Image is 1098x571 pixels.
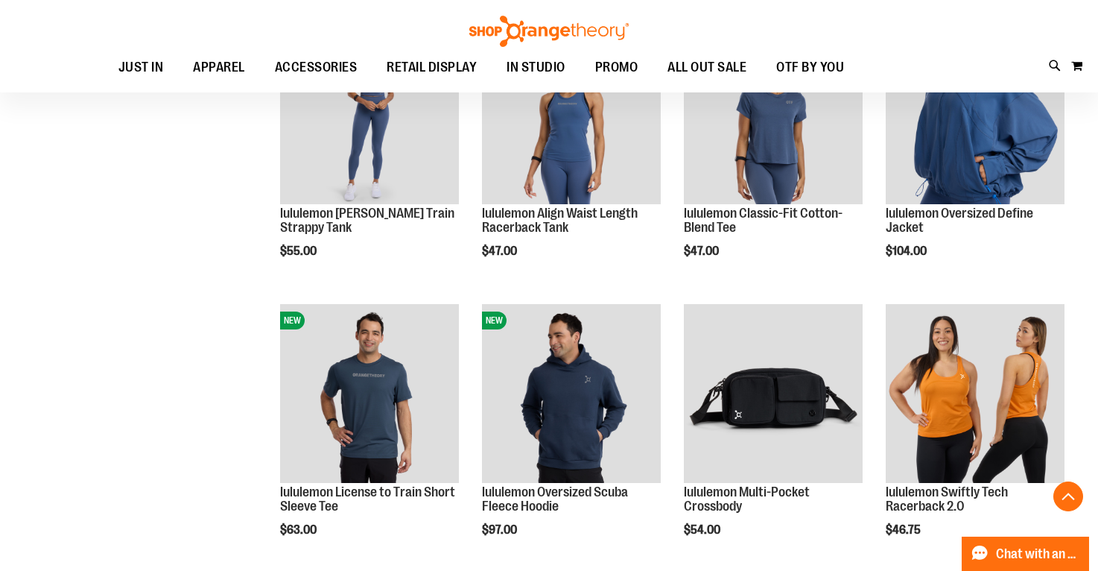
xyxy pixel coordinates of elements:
[482,25,661,204] img: lululemon Align Waist Length Racerback Tank
[273,18,466,297] div: product
[886,304,1064,483] img: lululemon Swiftly Tech Racerback 2.0
[886,523,923,537] span: $46.75
[996,547,1080,561] span: Chat with an Expert
[482,485,628,514] a: lululemon Oversized Scuba Fleece Hoodie
[280,245,319,258] span: $55.00
[467,16,631,47] img: Shop Orangetheory
[482,312,507,329] span: NEW
[684,25,863,206] a: lululemon Classic-Fit Cotton-Blend TeeNEW
[776,51,844,84] span: OTF BY YOU
[280,304,459,485] a: lululemon License to Train Short Sleeve TeeNEW
[280,206,454,236] a: lululemon [PERSON_NAME] Train Strappy Tank
[1053,482,1083,511] button: Back To Top
[886,485,1008,514] a: lululemon Swiftly Tech Racerback 2.0
[387,51,477,84] span: RETAIL DISPLAY
[684,245,721,258] span: $47.00
[280,25,459,204] img: lululemon Wunder Train Strappy Tank
[684,206,842,236] a: lululemon Classic-Fit Cotton-Blend Tee
[280,25,459,206] a: lululemon Wunder Train Strappy TankNEW
[886,304,1064,485] a: lululemon Swiftly Tech Racerback 2.0
[886,206,1033,236] a: lululemon Oversized Define Jacket
[684,304,863,483] img: lululemon Multi-Pocket Crossbody
[482,304,661,483] img: lululemon Oversized Scuba Fleece Hoodie
[118,51,164,84] span: JUST IN
[507,51,565,84] span: IN STUDIO
[475,18,668,297] div: product
[886,25,1064,206] a: lululemon Oversized Define JacketNEW
[275,51,358,84] span: ACCESSORIES
[878,18,1072,297] div: product
[482,304,661,485] a: lululemon Oversized Scuba Fleece HoodieNEW
[482,25,661,206] a: lululemon Align Waist Length Racerback TankNEW
[280,485,455,514] a: lululemon License to Train Short Sleeve Tee
[482,245,519,258] span: $47.00
[280,304,459,483] img: lululemon License to Train Short Sleeve Tee
[667,51,746,84] span: ALL OUT SALE
[684,304,863,485] a: lululemon Multi-Pocket Crossbody
[482,523,519,537] span: $97.00
[684,25,863,204] img: lululemon Classic-Fit Cotton-Blend Tee
[482,206,638,236] a: lululemon Align Waist Length Racerback Tank
[886,245,929,258] span: $104.00
[684,485,810,514] a: lululemon Multi-Pocket Crossbody
[280,523,319,537] span: $63.00
[193,51,245,84] span: APPAREL
[280,312,305,329] span: NEW
[886,25,1064,204] img: lululemon Oversized Define Jacket
[676,18,870,297] div: product
[962,537,1090,571] button: Chat with an Expert
[684,523,723,537] span: $54.00
[595,51,638,84] span: PROMO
